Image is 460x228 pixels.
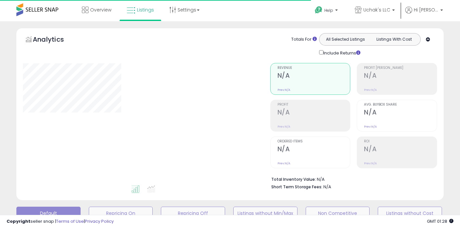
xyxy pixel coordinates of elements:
span: Help [324,8,333,13]
span: 2025-08-14 01:28 GMT [427,218,453,224]
b: Short Term Storage Fees: [271,184,322,190]
small: Prev: N/A [364,125,377,129]
span: Overview [90,7,111,13]
span: Listings [137,7,154,13]
span: ROI [364,140,437,143]
button: Listings With Cost [370,35,418,44]
button: Repricing Off [161,207,225,220]
h2: N/A [278,72,350,81]
button: Non Competitive [306,207,370,220]
div: Totals For [291,36,317,43]
div: seller snap | | [7,218,114,225]
small: Prev: N/A [278,161,290,165]
b: Total Inventory Value: [271,176,316,182]
small: Prev: N/A [278,125,290,129]
span: Revenue [278,66,350,70]
h2: N/A [364,145,437,154]
span: N/A [323,184,331,190]
small: Prev: N/A [364,88,377,92]
a: Hi [PERSON_NAME] [405,7,443,21]
strong: Copyright [7,218,30,224]
small: Prev: N/A [364,161,377,165]
li: N/A [271,175,432,183]
h5: Analytics [33,35,77,46]
button: Default [16,207,81,220]
h2: N/A [364,72,437,81]
a: Privacy Policy [85,218,114,224]
button: Listings without Cost [378,207,442,220]
div: Include Returns [314,49,368,56]
span: Avg. Buybox Share [364,103,437,107]
span: Uchak's LLC [363,7,390,13]
i: Get Help [315,6,323,14]
button: All Selected Listings [321,35,370,44]
span: Hi [PERSON_NAME] [414,7,438,13]
a: Help [310,1,344,21]
button: Repricing On [89,207,153,220]
h2: N/A [364,109,437,117]
span: Profit [278,103,350,107]
h2: N/A [278,145,350,154]
span: Ordered Items [278,140,350,143]
small: Prev: N/A [278,88,290,92]
button: Listings without Min/Max [233,207,297,220]
span: Profit [PERSON_NAME] [364,66,437,70]
a: Terms of Use [56,218,84,224]
h2: N/A [278,109,350,117]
